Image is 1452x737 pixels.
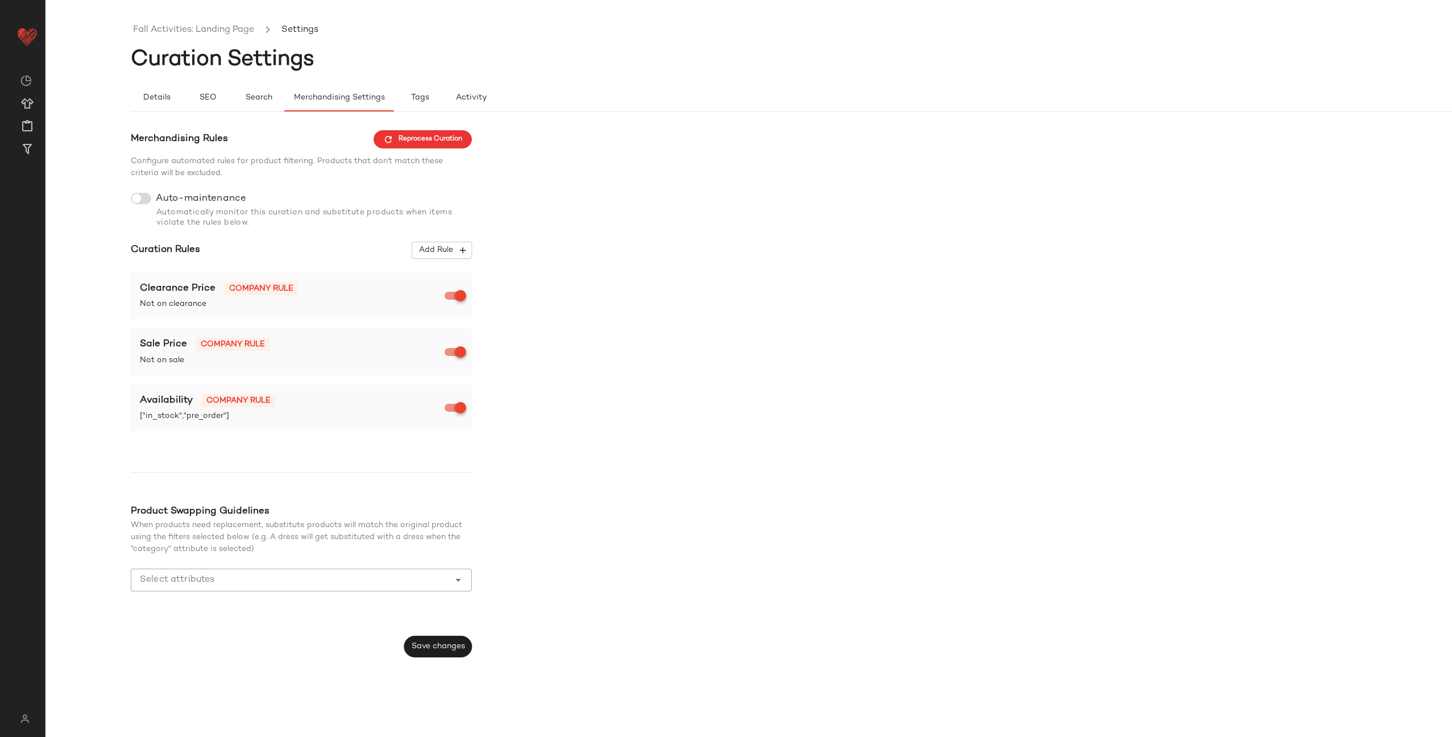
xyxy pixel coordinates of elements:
span: ["in_stock","pre_order"] [140,410,447,422]
span: SEO [198,93,216,102]
span: Merchandising Settings [293,93,385,102]
button: Add Rule [412,242,472,259]
span: Tags [410,93,429,102]
span: Sale Price [140,339,187,349]
span: Curation Rules [131,243,200,258]
span: Add Rule [418,245,466,255]
img: heart_red.DM2ytmEG.svg [16,25,39,48]
span: Search [245,93,272,102]
img: svg%3e [20,75,32,86]
span: Company rule [225,282,298,295]
span: Reprocess Curation [383,134,462,144]
span: Details [142,93,170,102]
li: Settings [279,23,321,38]
img: svg%3e [14,714,36,723]
span: Company rule [196,338,269,351]
span: Company rule [202,394,275,407]
button: Save changes [404,636,472,657]
span: Availability [140,395,193,405]
span: Configure automated rules for product filtering. Products that don't match these criteria will be... [131,157,443,177]
span: Merchandising Rules [131,132,228,147]
span: Auto-maintenance [156,193,246,204]
i: Open [451,573,465,587]
span: Activity [455,93,487,102]
span: Not on sale [140,354,447,366]
span: Save changes [411,642,465,651]
span: Curation Settings [131,48,314,71]
span: Not on clearance [140,298,447,310]
span: Clearance Price [140,283,215,293]
div: Automatically monitor this curation and substitute products when items violate the rules below. [131,208,472,228]
span: Product Swapping Guidelines [131,506,269,516]
a: Fall Activities: Landing Page [133,23,254,38]
span: When products need replacement, substitute products will match the original product using the fil... [131,521,462,553]
button: Reprocess Curation [374,130,472,148]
